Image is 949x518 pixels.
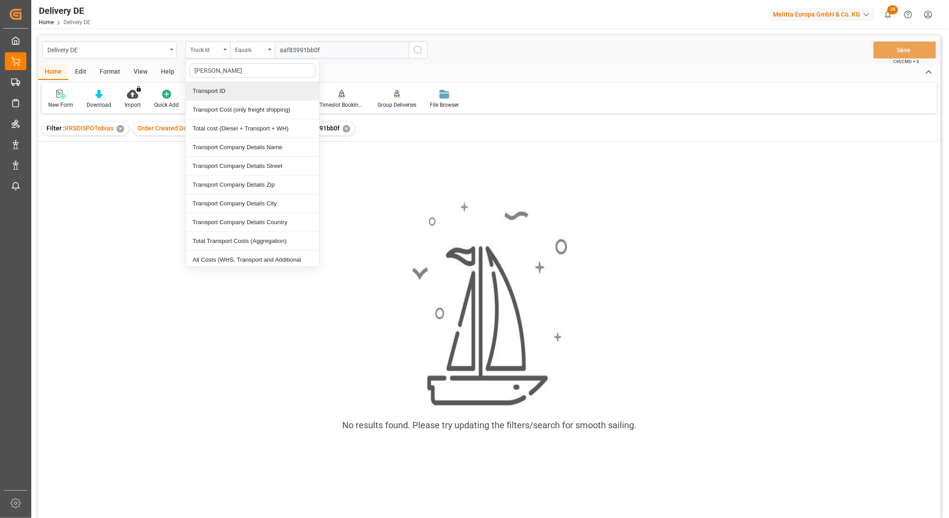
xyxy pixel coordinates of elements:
[39,19,54,25] a: Home
[186,251,319,279] div: All Costs (WHS, Transport and Additional Costs)
[186,194,319,213] div: Transport Company Details City
[93,65,127,80] div: Format
[769,6,878,23] button: Melitta Europa GmbH & Co. KG
[138,125,193,132] span: Order Created Date
[154,65,181,80] div: Help
[127,65,154,80] div: View
[38,65,68,80] div: Home
[39,4,90,17] div: Delivery DE
[42,42,176,58] button: open menu
[185,42,230,58] button: close menu
[769,8,874,21] div: Melitta Europa GmbH & Co. KG
[898,4,918,25] button: Help Center
[873,42,936,58] button: Save
[409,42,428,58] button: search button
[154,101,179,109] div: Quick Add
[48,101,73,109] div: New Form
[186,157,319,175] div: Transport Company Details Street
[46,125,65,132] span: Filter :
[878,4,898,25] button: show 20 new notifications
[186,232,319,251] div: Total Transport Costs (Aggregation)
[186,213,319,232] div: Transport Company Details Country
[186,138,319,157] div: Transport Company Details Name
[186,82,319,100] div: Transport ID
[186,175,319,194] div: Transport Company Details Zip
[65,125,113,132] span: RRSDISPOTobias
[343,125,350,133] div: ✕
[230,42,275,58] button: open menu
[299,125,340,132] span: aaf83991bb0f
[186,100,319,119] div: Transport Cost (only freight shipping)
[342,418,636,432] div: No results found. Please try updating the filters/search for smooth sailing.
[893,58,919,65] span: Ctrl/CMD + S
[87,101,111,109] div: Download
[275,42,409,58] input: Type to search
[47,44,167,55] div: Delivery DE
[68,65,93,80] div: Edit
[378,101,416,109] div: Group Deliveries
[186,119,319,138] div: Total cost (Diesel + Transport + WH)
[235,44,265,54] div: Equals
[189,63,315,78] input: Search
[887,5,898,14] span: 20
[430,101,459,109] div: File Browser
[117,125,124,133] div: ✕
[319,101,364,109] div: Timeslot Booking Report
[411,201,567,408] img: smooth_sailing.jpeg
[190,44,221,54] div: Truck Id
